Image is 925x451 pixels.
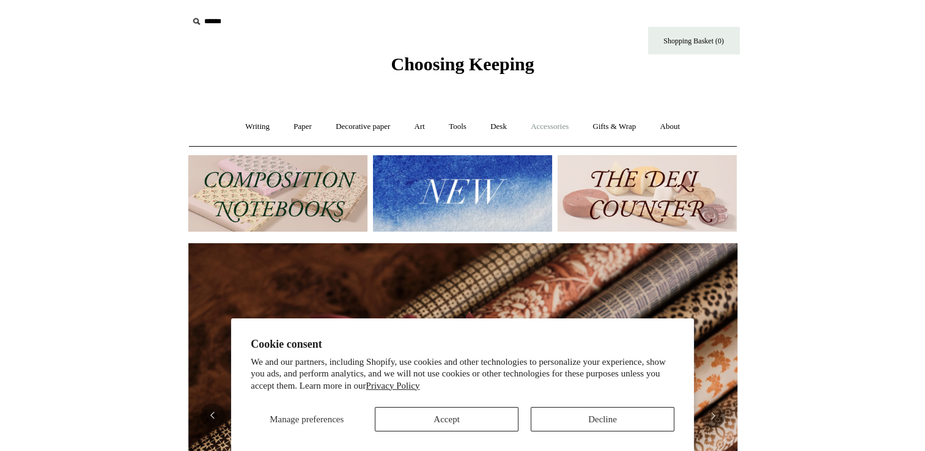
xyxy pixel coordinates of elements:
a: Privacy Policy [366,381,420,391]
h2: Cookie consent [251,338,674,351]
span: Choosing Keeping [391,54,534,74]
a: Paper [282,111,323,143]
a: Tools [438,111,477,143]
span: Manage preferences [270,414,344,424]
button: Accept [375,407,518,431]
a: Shopping Basket (0) [648,27,740,54]
a: Desk [479,111,518,143]
a: Gifts & Wrap [581,111,647,143]
button: Previous [201,403,225,428]
button: Manage preferences [251,407,363,431]
img: New.jpg__PID:f73bdf93-380a-4a35-bcfe-7823039498e1 [373,155,552,232]
img: 202302 Composition ledgers.jpg__PID:69722ee6-fa44-49dd-a067-31375e5d54ec [188,155,367,232]
button: Next [701,403,725,428]
a: Choosing Keeping [391,64,534,72]
button: Decline [531,407,674,431]
a: About [649,111,691,143]
a: Decorative paper [325,111,401,143]
p: We and our partners, including Shopify, use cookies and other technologies to personalize your ex... [251,356,674,392]
a: Art [404,111,436,143]
a: Accessories [520,111,580,143]
a: Writing [234,111,281,143]
img: The Deli Counter [558,155,737,232]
